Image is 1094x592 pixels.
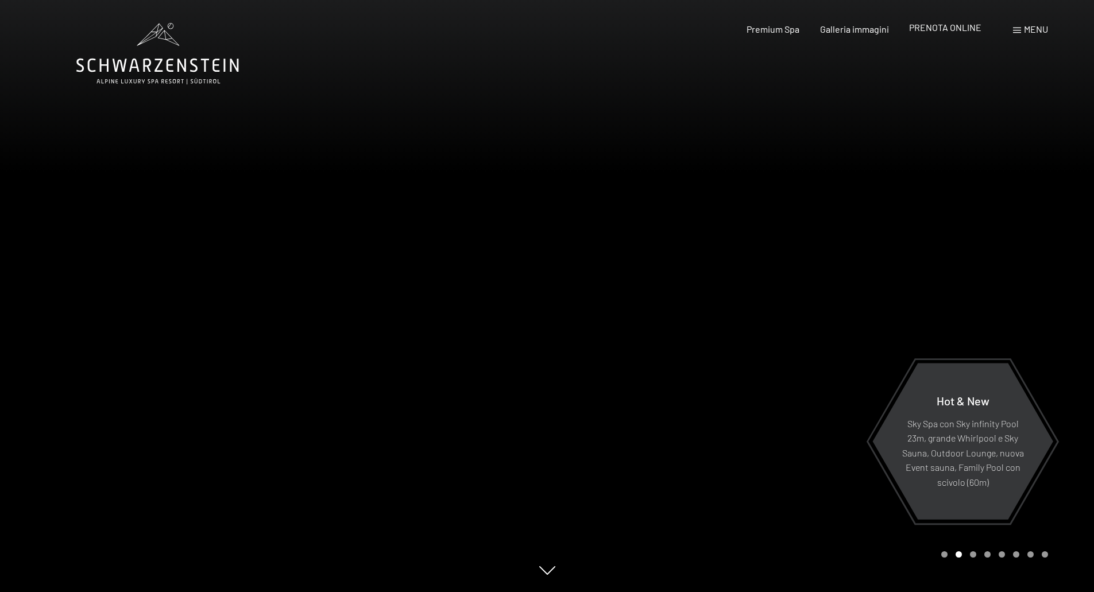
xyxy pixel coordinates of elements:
[1013,551,1019,558] div: Carousel Page 6
[747,24,799,34] a: Premium Spa
[909,22,981,33] a: PRENOTA ONLINE
[1027,551,1034,558] div: Carousel Page 7
[970,551,976,558] div: Carousel Page 3
[999,551,1005,558] div: Carousel Page 5
[820,24,889,34] a: Galleria immagini
[1024,24,1048,34] span: Menu
[872,362,1054,520] a: Hot & New Sky Spa con Sky infinity Pool 23m, grande Whirlpool e Sky Sauna, Outdoor Lounge, nuova ...
[956,551,962,558] div: Carousel Page 2 (Current Slide)
[937,393,989,407] span: Hot & New
[900,416,1025,489] p: Sky Spa con Sky infinity Pool 23m, grande Whirlpool e Sky Sauna, Outdoor Lounge, nuova Event saun...
[937,551,1048,558] div: Carousel Pagination
[1042,551,1048,558] div: Carousel Page 8
[941,551,948,558] div: Carousel Page 1
[984,551,991,558] div: Carousel Page 4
